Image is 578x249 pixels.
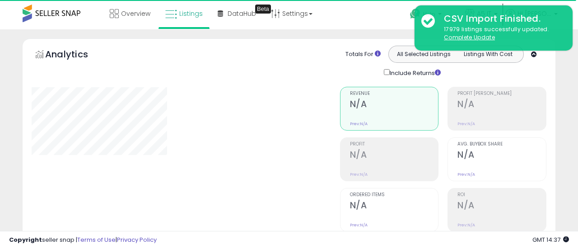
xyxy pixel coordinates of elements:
[457,222,475,228] small: Prev: N/A
[437,12,566,25] div: CSV Import Finished.
[457,150,546,162] h2: N/A
[457,172,475,177] small: Prev: N/A
[457,99,546,111] h2: N/A
[457,91,546,96] span: Profit [PERSON_NAME]
[350,142,438,147] span: Profit
[350,193,438,197] span: Ordered Items
[377,67,452,78] div: Include Returns
[410,8,421,19] i: Get Help
[437,25,566,42] div: 17979 listings successfully updated.
[457,142,546,147] span: Avg. Buybox Share
[121,9,150,18] span: Overview
[345,50,381,59] div: Totals For
[532,235,569,244] span: 2025-09-9 14:37 GMT
[117,235,157,244] a: Privacy Policy
[350,172,368,177] small: Prev: N/A
[350,121,368,127] small: Prev: N/A
[45,48,106,63] h5: Analytics
[9,236,157,244] div: seller snap | |
[228,9,256,18] span: DataHub
[350,91,438,96] span: Revenue
[350,99,438,111] h2: N/A
[179,9,203,18] span: Listings
[403,1,457,29] a: Help
[457,200,546,212] h2: N/A
[456,48,521,60] button: Listings With Cost
[391,48,456,60] button: All Selected Listings
[77,235,116,244] a: Terms of Use
[457,193,546,197] span: ROI
[255,5,271,14] div: Tooltip anchor
[9,235,42,244] strong: Copyright
[444,33,495,41] u: Complete Update
[350,200,438,212] h2: N/A
[350,150,438,162] h2: N/A
[457,121,475,127] small: Prev: N/A
[350,222,368,228] small: Prev: N/A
